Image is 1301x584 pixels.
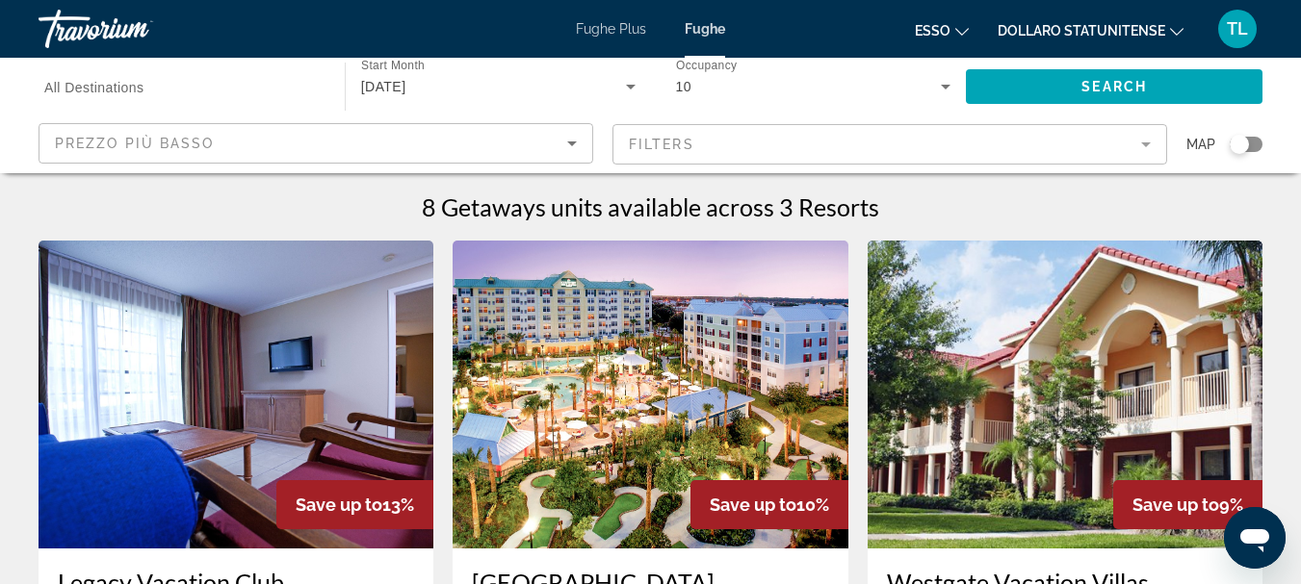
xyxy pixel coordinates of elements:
[998,23,1165,38] font: Dollaro statunitense
[276,480,433,529] div: 13%
[576,21,646,37] a: Fughe Plus
[868,241,1262,548] img: 0899E01L.jpg
[1186,131,1215,158] span: Map
[296,495,382,515] span: Save up to
[1224,507,1286,569] iframe: Pulsante per aprire la finestra di messaggistica
[39,241,433,548] img: 8616I01X.jpg
[1132,495,1219,515] span: Save up to
[1227,18,1248,38] font: TL
[915,16,969,44] button: Cambia lingua
[676,60,737,72] span: Occupancy
[39,4,231,54] a: Travorio
[422,192,879,221] h1: 8 Getaways units available across 3 Resorts
[690,480,848,529] div: 10%
[361,79,406,94] span: [DATE]
[685,21,725,37] a: Fughe
[998,16,1184,44] button: Cambia valuta
[915,23,950,38] font: esso
[361,60,425,72] span: Start Month
[453,241,847,548] img: CL1IE01X.jpg
[676,79,691,94] span: 10
[1212,9,1262,49] button: Menu utente
[55,136,215,151] span: Prezzo più basso
[710,495,796,515] span: Save up to
[1081,79,1147,94] span: Search
[612,123,1167,165] button: Filter
[44,80,144,95] span: All Destinations
[55,132,577,155] mat-select: Sort by
[1113,480,1262,529] div: 9%
[966,69,1262,104] button: Search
